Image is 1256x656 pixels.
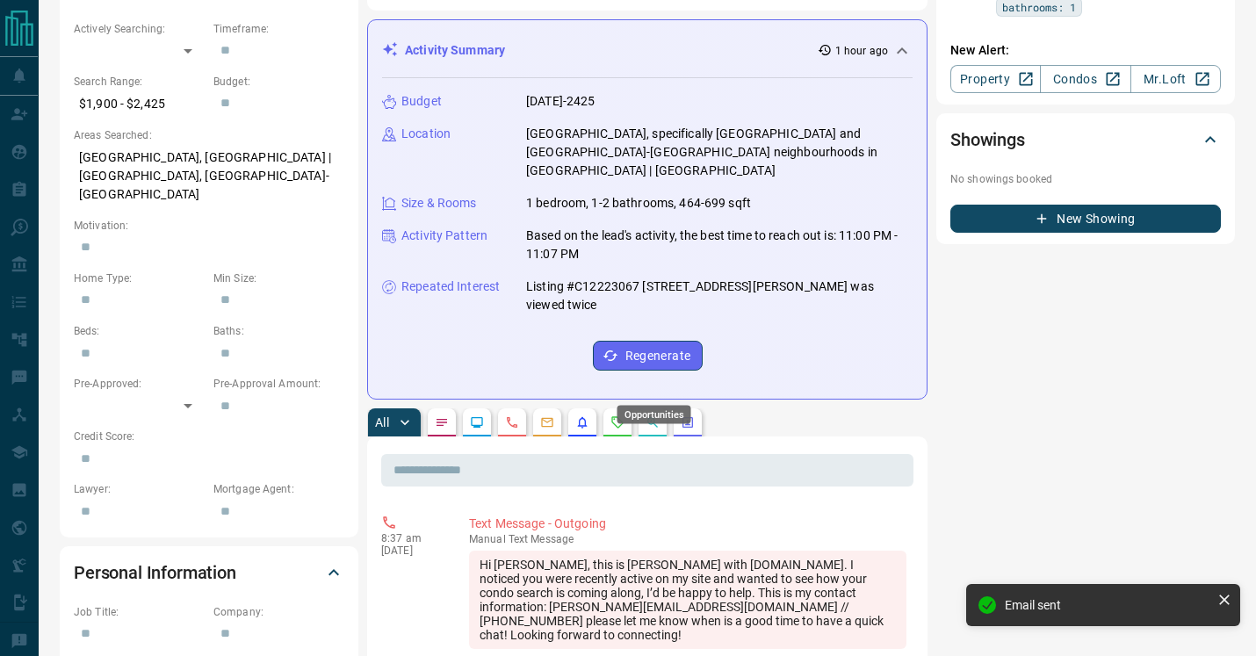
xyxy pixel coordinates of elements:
[74,481,205,497] p: Lawyer:
[74,74,205,90] p: Search Range:
[526,227,913,263] p: Based on the lead's activity, the best time to reach out is: 11:00 PM - 11:07 PM
[74,143,344,209] p: [GEOGRAPHIC_DATA], [GEOGRAPHIC_DATA] | [GEOGRAPHIC_DATA], [GEOGRAPHIC_DATA]-[GEOGRAPHIC_DATA]
[74,127,344,143] p: Areas Searched:
[1040,65,1130,93] a: Condos
[950,65,1041,93] a: Property
[74,21,205,37] p: Actively Searching:
[617,406,691,424] div: Opportunities
[74,604,205,620] p: Job Title:
[375,416,389,429] p: All
[213,323,344,339] p: Baths:
[835,43,888,59] p: 1 hour ago
[401,278,500,296] p: Repeated Interest
[470,415,484,429] svg: Lead Browsing Activity
[505,415,519,429] svg: Calls
[610,415,624,429] svg: Requests
[526,125,913,180] p: [GEOGRAPHIC_DATA], specifically [GEOGRAPHIC_DATA] and [GEOGRAPHIC_DATA]-[GEOGRAPHIC_DATA] neighbo...
[382,34,913,67] div: Activity Summary1 hour ago
[469,533,906,545] p: Text Message
[213,74,344,90] p: Budget:
[74,323,205,339] p: Beds:
[213,270,344,286] p: Min Size:
[213,376,344,392] p: Pre-Approval Amount:
[435,415,449,429] svg: Notes
[381,544,443,557] p: [DATE]
[381,532,443,544] p: 8:37 am
[593,341,703,371] button: Regenerate
[540,415,554,429] svg: Emails
[950,41,1221,60] p: New Alert:
[74,559,236,587] h2: Personal Information
[1005,598,1210,612] div: Email sent
[469,533,506,545] span: manual
[526,194,751,213] p: 1 bedroom, 1-2 bathrooms, 464-699 sqft
[401,194,477,213] p: Size & Rooms
[401,227,487,245] p: Activity Pattern
[74,429,344,444] p: Credit Score:
[950,119,1221,161] div: Showings
[405,41,505,60] p: Activity Summary
[469,551,906,649] div: Hi [PERSON_NAME], this is [PERSON_NAME] with [DOMAIN_NAME]. I noticed you were recently active on...
[950,126,1025,154] h2: Showings
[213,604,344,620] p: Company:
[74,218,344,234] p: Motivation:
[213,21,344,37] p: Timeframe:
[74,270,205,286] p: Home Type:
[74,551,344,594] div: Personal Information
[74,90,205,119] p: $1,900 - $2,425
[1130,65,1221,93] a: Mr.Loft
[469,515,906,533] p: Text Message - Outgoing
[74,376,205,392] p: Pre-Approved:
[401,125,451,143] p: Location
[526,92,595,111] p: [DATE]-2425
[401,92,442,111] p: Budget
[950,171,1221,187] p: No showings booked
[575,415,589,429] svg: Listing Alerts
[526,278,913,314] p: Listing #C12223067 [STREET_ADDRESS][PERSON_NAME] was viewed twice
[213,481,344,497] p: Mortgage Agent:
[950,205,1221,233] button: New Showing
